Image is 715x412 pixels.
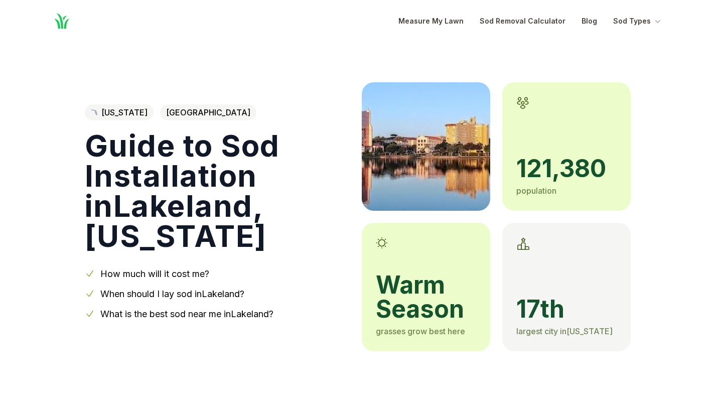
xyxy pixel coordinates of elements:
[100,268,209,279] a: How much will it cost me?
[398,15,464,27] a: Measure My Lawn
[362,82,490,211] img: A picture of Lakeland
[376,326,465,336] span: grasses grow best here
[516,186,556,196] span: population
[376,273,476,321] span: warm season
[85,104,154,120] a: [US_STATE]
[100,309,273,319] a: What is the best sod near me inLakeland?
[582,15,597,27] a: Blog
[480,15,565,27] a: Sod Removal Calculator
[516,157,617,181] span: 121,380
[100,289,244,299] a: When should I lay sod inLakeland?
[160,104,256,120] span: [GEOGRAPHIC_DATA]
[91,109,97,116] img: Florida state outline
[516,297,617,321] span: 17th
[85,130,346,251] h1: Guide to Sod Installation in Lakeland , [US_STATE]
[516,326,613,336] span: largest city in [US_STATE]
[613,15,663,27] button: Sod Types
